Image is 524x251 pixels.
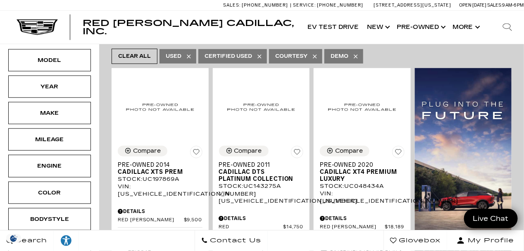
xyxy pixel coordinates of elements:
[8,49,91,71] div: ModelModel
[320,224,405,230] a: Red [PERSON_NAME] $18,189
[469,214,513,223] span: Live Chat
[283,224,303,237] span: $14,750
[166,51,181,62] span: Used
[54,230,79,251] a: Explore your accessibility options
[208,235,261,246] span: Contact Us
[320,182,405,190] div: Stock : UC048434A
[29,215,70,224] div: Bodystyle
[118,51,151,62] span: Clear All
[118,217,184,223] span: Red [PERSON_NAME]
[363,11,393,44] a: New
[29,188,70,197] div: Color
[219,74,304,140] img: 2011 Cadillac DTS Platinum Collection
[219,168,298,182] span: Cadillac DTS Platinum Collection
[8,208,91,230] div: BodystyleBodystyle
[219,182,304,190] div: Stock : UC143275A
[290,3,365,7] a: Service: [PHONE_NUMBER]
[118,217,202,223] a: Red [PERSON_NAME] $9,500
[465,235,514,246] span: My Profile
[242,2,288,8] span: [PHONE_NUMBER]
[29,161,70,170] div: Engine
[8,155,91,177] div: EngineEngine
[29,135,70,144] div: Mileage
[317,2,363,8] span: [PHONE_NUMBER]
[223,2,241,8] span: Sales:
[223,3,290,7] a: Sales: [PHONE_NUMBER]
[184,217,202,223] span: $9,500
[195,230,268,251] a: Contact Us
[118,168,196,175] span: Cadillac XTS PREM
[219,215,304,222] div: Pricing Details - Pre-Owned 2011 Cadillac DTS Platinum Collection
[219,161,304,182] a: Pre-Owned 2011Cadillac DTS Platinum Collection
[219,224,283,237] span: Red [PERSON_NAME]
[393,11,448,44] a: Pre-Owned
[133,147,161,155] div: Compare
[118,74,202,140] img: 2014 Cadillac XTS PREM
[4,234,23,243] img: Opt-Out Icon
[29,109,70,118] div: Make
[447,230,524,251] button: Open user profile menu
[293,2,316,8] span: Service:
[464,209,518,228] a: Live Chat
[320,74,405,140] img: 2020 Cadillac XT4 Premium Luxury
[118,183,202,198] div: VIN: [US_VEHICLE_IDENTIFICATION_NUMBER]
[331,51,348,62] span: Demo
[118,161,202,175] a: Pre-Owned 2014Cadillac XTS PREM
[83,18,294,36] span: Red [PERSON_NAME] Cadillac, Inc.
[29,82,70,91] div: Year
[275,51,307,62] span: Courtesy
[205,51,252,62] span: Certified Used
[383,230,447,251] a: Glovebox
[234,147,262,155] div: Compare
[8,182,91,204] div: ColorColor
[219,224,304,237] a: Red [PERSON_NAME] $14,750
[4,234,23,243] section: Click to Open Cookie Consent Modal
[320,161,398,168] span: Pre-Owned 2020
[54,234,79,247] div: Explore your accessibility options
[303,11,363,44] a: EV Test Drive
[488,2,503,8] span: Sales:
[13,235,47,246] span: Search
[29,56,70,65] div: Model
[503,2,524,8] span: 9 AM-6 PM
[320,146,369,156] button: Compare Vehicle
[385,224,405,230] span: $18,189
[320,161,405,182] a: Pre-Owned 2020Cadillac XT4 Premium Luxury
[8,76,91,98] div: YearYear
[190,146,202,161] button: Save Vehicle
[320,190,405,205] div: VIN: [US_VEHICLE_IDENTIFICATION_NUMBER]
[320,168,398,182] span: Cadillac XT4 Premium Luxury
[219,190,304,205] div: VIN: [US_VEHICLE_IDENTIFICATION_NUMBER]
[335,147,363,155] div: Compare
[118,208,202,215] div: Pricing Details - Pre-Owned 2014 Cadillac XTS PREM
[118,175,202,183] div: Stock : UC197869A
[320,215,405,222] div: Pricing Details - Pre-Owned 2020 Cadillac XT4 Premium Luxury
[397,235,441,246] span: Glovebox
[460,2,487,8] span: Open [DATE]
[219,161,298,168] span: Pre-Owned 2011
[118,161,196,168] span: Pre-Owned 2014
[291,146,303,161] button: Save Vehicle
[8,102,91,124] div: MakeMake
[374,2,451,8] a: [STREET_ADDRESS][US_STATE]
[118,146,167,156] button: Compare Vehicle
[83,19,295,36] a: Red [PERSON_NAME] Cadillac, Inc.
[219,146,269,156] button: Compare Vehicle
[448,11,483,44] button: More
[8,128,91,151] div: MileageMileage
[320,224,385,230] span: Red [PERSON_NAME]
[392,146,405,161] button: Save Vehicle
[17,19,58,35] img: Cadillac Dark Logo with Cadillac White Text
